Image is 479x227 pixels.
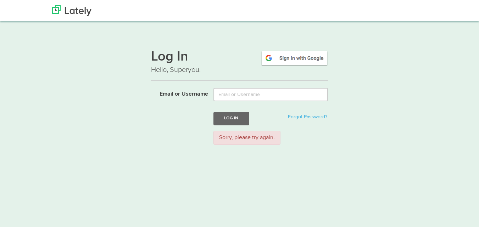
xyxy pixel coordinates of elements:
h1: Log In [151,50,328,65]
button: Log In [213,112,249,125]
p: Hello, Superyou. [151,65,328,75]
input: Email or Username [213,88,328,101]
label: Email or Username [146,88,208,98]
img: Lately [52,5,91,16]
a: Forgot Password? [288,114,327,119]
img: google-signin.png [261,50,328,66]
div: Sorry, please try again. [213,131,280,145]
